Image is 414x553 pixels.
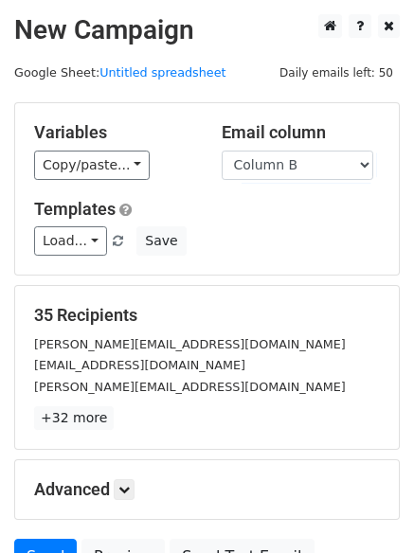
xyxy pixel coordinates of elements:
h2: New Campaign [14,14,400,46]
a: Load... [34,226,107,256]
h5: Email column [222,122,381,143]
a: +32 more [34,406,114,430]
small: [PERSON_NAME][EMAIL_ADDRESS][DOMAIN_NAME] [34,337,346,351]
a: Copy/paste... [34,151,150,180]
a: Templates [34,199,116,219]
small: [PERSON_NAME][EMAIL_ADDRESS][DOMAIN_NAME] [34,380,346,394]
a: Daily emails left: 50 [273,65,400,80]
a: Untitled spreadsheet [99,65,225,80]
span: Daily emails left: 50 [273,62,400,83]
small: [EMAIL_ADDRESS][DOMAIN_NAME] [34,358,245,372]
h5: Advanced [34,479,380,500]
h5: Variables [34,122,193,143]
h5: 35 Recipients [34,305,380,326]
small: Google Sheet: [14,65,226,80]
button: Save [136,226,186,256]
iframe: Chat Widget [319,462,414,553]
